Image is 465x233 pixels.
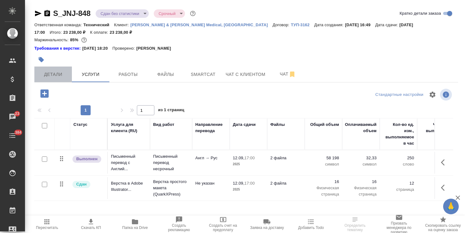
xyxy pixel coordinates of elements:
span: Определить тематику [337,223,373,232]
span: Посмотреть информацию [440,89,453,101]
span: 384 [11,129,25,136]
p: слово [383,161,414,167]
button: Заявка на доставку [245,216,289,233]
p: Выполнен [76,156,97,162]
span: Папка на Drive [122,226,148,230]
button: Призвать менеджера по развитию [377,216,421,233]
div: Нажми, чтобы открыть папку с инструкцией [34,45,82,52]
p: 16 [308,179,339,185]
p: 85% [70,37,80,42]
div: Направление перевода [195,121,227,134]
span: Smartcat [188,71,218,78]
span: Чат [273,70,303,78]
p: [PERSON_NAME] [136,45,176,52]
button: Доп статусы указывают на важность/срочность заказа [189,9,197,17]
span: Чат с клиентом [226,71,265,78]
p: Верстка в Adobe Illustrator... [111,180,147,193]
button: Показать кнопки [437,180,452,195]
p: Верстка простого макета (QuarkXPress) [153,179,189,197]
p: Договор: [272,22,291,27]
div: Статус [73,121,87,128]
p: 23 238,00 ₽ [63,30,90,35]
button: Пересчитать [25,216,69,233]
span: Файлы [151,71,181,78]
p: Технический [83,22,114,27]
p: Дата сдачи: [375,22,399,27]
span: Детали [38,71,68,78]
p: Итого: [50,30,63,35]
p: 32,33 [345,155,377,161]
svg: Отписаться [288,71,296,78]
a: Требования к верстке: [34,45,82,52]
span: 🙏 [446,200,456,213]
p: [DATE] 18:20 [82,45,112,52]
span: Создать рекламацию [161,223,197,232]
div: Сдан без статистики [96,9,149,18]
button: Скопировать ссылку [43,10,51,17]
p: 12.09, [233,156,244,160]
span: Работы [113,71,143,78]
p: 2 файла [270,180,302,186]
span: Кратко детали заказа [400,10,441,17]
p: 2025 [233,161,264,167]
button: Скопировать ссылку на оценку заказа [421,216,465,233]
p: К оплате: [90,30,110,35]
p: Физическая страница [345,185,377,197]
div: Общий объем [310,121,339,128]
p: Англ → Рус [195,155,227,161]
div: Дата сдачи [233,121,256,128]
a: 23 [2,109,23,125]
a: S_JNJ-848 [53,9,91,17]
p: Письменный перевод с Англий... [111,153,147,172]
p: [DATE] 16:49 [345,22,375,27]
p: Проверено: [112,45,137,52]
button: Показать кнопки [437,155,452,170]
button: Сдан без статистики [99,11,141,16]
div: split button [374,90,425,100]
p: 2 файла [270,155,302,161]
p: Сдан [76,181,87,187]
p: страница [383,186,414,193]
p: 12.09, [233,181,244,186]
a: 384 [2,128,23,143]
p: Физическая страница [308,185,339,197]
span: Настроить таблицу [425,87,440,102]
p: 58 198 [308,155,339,161]
td: 32.33 [417,152,455,174]
button: Определить тематику [333,216,377,233]
div: Сдан без статистики [154,9,185,18]
p: 250 [383,155,414,161]
button: Скопировать ссылку для ЯМессенджера [34,10,42,17]
span: Пересчитать [36,226,58,230]
p: 17:00 [244,181,255,186]
span: Заявка на доставку [250,226,284,230]
a: ТУП-3162 [291,22,314,27]
div: Вид работ [153,121,174,128]
button: Папка на Drive [113,216,157,233]
p: Маржинальность: [34,37,70,42]
p: Дата создания: [314,22,345,27]
div: Часов на выполнение [420,121,452,134]
button: Добавить услугу [36,87,53,100]
button: Создать счет на предоплату [201,216,245,233]
p: Письменный перевод несрочный [153,153,189,172]
button: Добавить Todo [289,216,333,233]
button: Скачать КП [69,216,113,233]
td: 1.33 [417,177,455,199]
button: Добавить тэг [34,53,48,67]
div: Кол-во ед. изм., выполняемое в час [383,121,414,146]
span: 23 [11,111,23,117]
p: Ответственная команда: [34,22,83,27]
p: 2025 [233,186,264,193]
button: 2929.98 RUB; [80,36,88,44]
div: Оплачиваемый объем [345,121,377,134]
p: 23 238,00 ₽ [110,30,137,35]
span: Скачать КП [81,226,101,230]
div: Файлы [270,121,285,128]
p: [PERSON_NAME] & [PERSON_NAME] Medical, [GEOGRAPHIC_DATA] [130,22,272,27]
span: Скопировать ссылку на оценку заказа [425,223,461,232]
p: 12 [383,180,414,186]
p: символ [345,161,377,167]
span: Создать счет на предоплату [205,223,241,232]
